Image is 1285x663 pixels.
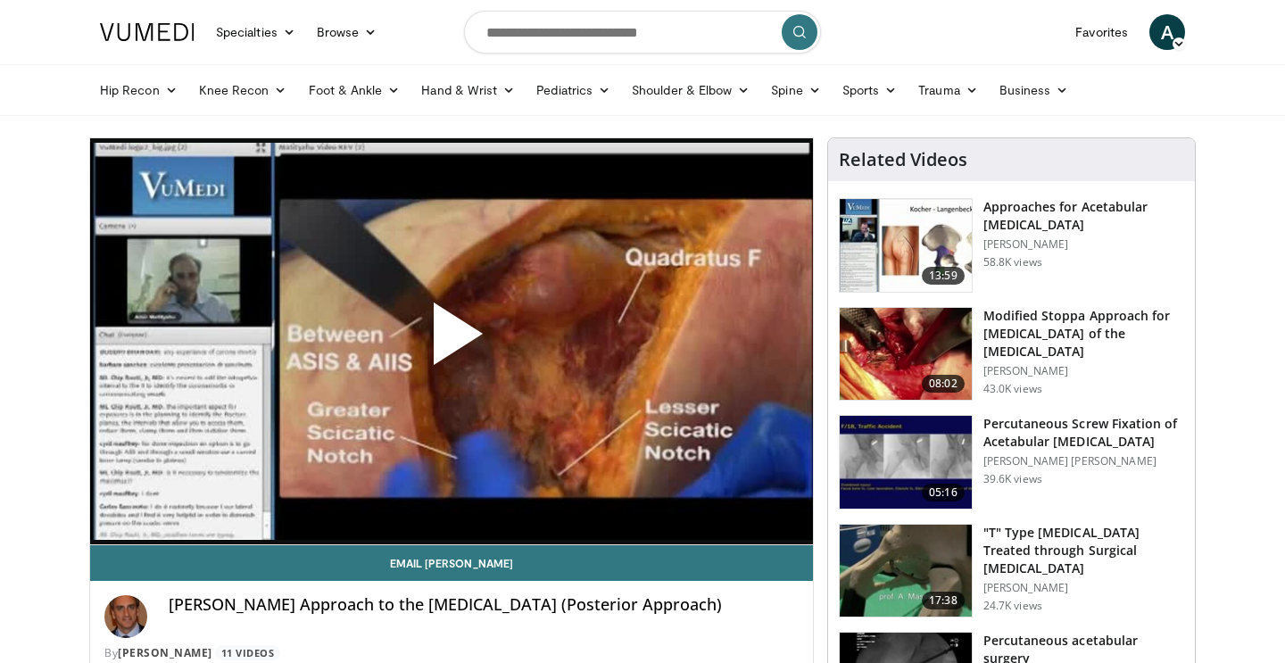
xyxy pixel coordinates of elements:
[908,72,989,108] a: Trauma
[1149,14,1185,50] a: A
[298,72,411,108] a: Foot & Ankle
[306,14,388,50] a: Browse
[983,198,1184,234] h3: Approaches for Acetabular [MEDICAL_DATA]
[922,592,965,609] span: 17:38
[89,72,188,108] a: Hip Recon
[840,416,972,509] img: 134112_0000_1.png.150x105_q85_crop-smart_upscale.jpg
[464,11,821,54] input: Search topics, interventions
[989,72,1080,108] a: Business
[983,307,1184,361] h3: Modified Stoppa Approach for [MEDICAL_DATA] of the [MEDICAL_DATA]
[188,72,298,108] a: Knee Recon
[760,72,831,108] a: Spine
[840,525,972,617] img: W88ObRy9Q_ug1lM35hMDoxOjBrOw-uIx_1.150x105_q85_crop-smart_upscale.jpg
[922,267,965,285] span: 13:59
[983,524,1184,577] h3: "T" Type [MEDICAL_DATA] Treated through Surgical [MEDICAL_DATA]
[104,595,147,638] img: Avatar
[983,382,1042,396] p: 43.0K views
[983,581,1184,595] p: [PERSON_NAME]
[215,645,280,660] a: 11 Videos
[983,237,1184,252] p: [PERSON_NAME]
[983,255,1042,269] p: 58.8K views
[922,375,965,393] span: 08:02
[90,138,813,545] video-js: Video Player
[983,454,1184,468] p: [PERSON_NAME] [PERSON_NAME]
[100,23,195,41] img: VuMedi Logo
[169,595,799,615] h4: [PERSON_NAME] Approach to the [MEDICAL_DATA] (Posterior Approach)
[621,72,760,108] a: Shoulder & Elbow
[983,415,1184,451] h3: Percutaneous Screw Fixation of Acetabular [MEDICAL_DATA]
[922,484,965,501] span: 05:16
[104,645,799,661] div: By
[1065,14,1139,50] a: Favorites
[90,545,813,581] a: Email [PERSON_NAME]
[118,645,212,660] a: [PERSON_NAME]
[291,253,612,428] button: Play Video
[839,415,1184,510] a: 05:16 Percutaneous Screw Fixation of Acetabular [MEDICAL_DATA] [PERSON_NAME] [PERSON_NAME] 39.6K ...
[205,14,306,50] a: Specialties
[983,472,1042,486] p: 39.6K views
[832,72,908,108] a: Sports
[526,72,621,108] a: Pediatrics
[840,199,972,292] img: 289877_0000_1.png.150x105_q85_crop-smart_upscale.jpg
[839,198,1184,293] a: 13:59 Approaches for Acetabular [MEDICAL_DATA] [PERSON_NAME] 58.8K views
[983,599,1042,613] p: 24.7K views
[410,72,526,108] a: Hand & Wrist
[839,307,1184,402] a: 08:02 Modified Stoppa Approach for [MEDICAL_DATA] of the [MEDICAL_DATA] [PERSON_NAME] 43.0K views
[840,308,972,401] img: f3295678-8bed-4037-ac70-87846832ee0b.150x105_q85_crop-smart_upscale.jpg
[983,364,1184,378] p: [PERSON_NAME]
[839,524,1184,618] a: 17:38 "T" Type [MEDICAL_DATA] Treated through Surgical [MEDICAL_DATA] [PERSON_NAME] 24.7K views
[839,149,967,170] h4: Related Videos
